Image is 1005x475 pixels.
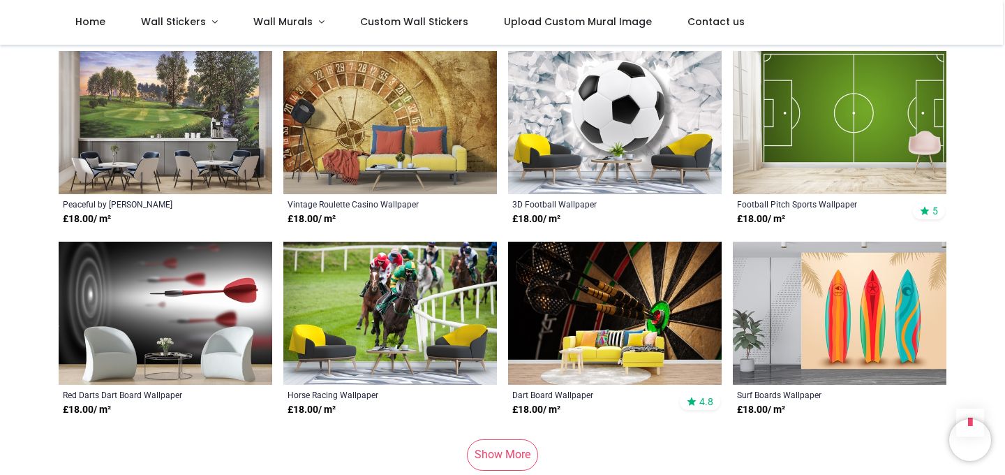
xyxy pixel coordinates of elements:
a: 3D Football Wallpaper [512,198,676,210]
strong: £ 18.00 / m² [63,403,111,417]
a: Dart Board Wallpaper [512,389,676,400]
a: Red Darts Dart Board Wallpaper [63,389,227,400]
span: 4.8 [699,395,713,408]
img: Football Pitch Sports Wall Mural Wallpaper [733,51,946,194]
img: Vintage Roulette Casino Wall Mural Wallpaper [283,51,497,194]
img: Horse Racing Wall Mural Wallpaper - Mod3 [283,242,497,385]
img: Red Darts Dart Board Wall Mural Wallpaper [59,242,272,385]
a: Horse Racing Wallpaper [288,389,452,400]
a: Show More [467,439,538,470]
strong: £ 18.00 / m² [737,403,785,417]
a: Peaceful by [PERSON_NAME] [63,198,227,210]
strong: £ 18.00 / m² [288,403,336,417]
img: 3D Football Wall Mural Wallpaper [508,51,722,194]
strong: £ 18.00 / m² [512,403,560,417]
strong: £ 18.00 / m² [63,212,111,226]
span: Custom Wall Stickers [360,15,468,29]
span: 5 [932,205,938,217]
strong: £ 18.00 / m² [737,212,785,226]
img: Dart Board Wall Mural Wallpaper [508,242,722,385]
iframe: Brevo live chat [949,419,991,461]
span: Upload Custom Mural Image [504,15,652,29]
strong: £ 18.00 / m² [288,212,336,226]
span: Wall Murals [253,15,313,29]
a: Vintage Roulette Casino Wallpaper [288,198,452,210]
span: Contact us [687,15,745,29]
img: Surf Boards Wall Mural Wallpaper [733,242,946,385]
a: Surf Boards Wallpaper [737,389,901,400]
span: Home [75,15,105,29]
span: Wall Stickers [141,15,206,29]
img: Peaceful Wall Mural by Steve Crisp [59,51,272,194]
a: Football Pitch Sports Wallpaper [737,198,901,210]
strong: £ 18.00 / m² [512,212,560,226]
